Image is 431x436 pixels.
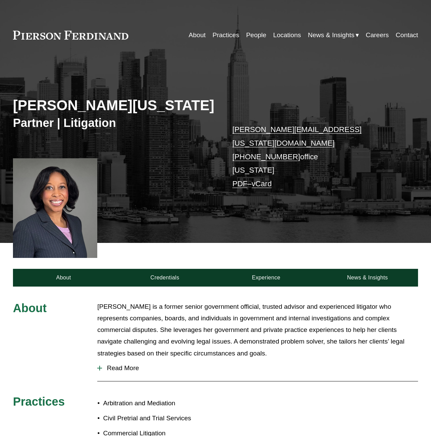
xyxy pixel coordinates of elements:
p: office [US_STATE] – [232,123,401,191]
p: Arbitration and Mediation [103,397,215,409]
button: Read More [97,359,418,377]
span: Practices [13,395,65,408]
p: Civil Pretrial and Trial Services [103,412,215,424]
span: Read More [102,364,418,372]
a: Practices [213,29,239,42]
a: News & Insights [317,269,418,286]
a: PDF [232,179,247,188]
a: Experience [216,269,317,286]
p: [PERSON_NAME] is a former senior government official, trusted advisor and experienced litigator w... [97,301,418,359]
a: About [189,29,206,42]
a: About [13,269,114,286]
h3: Partner | Litigation [13,116,216,130]
a: folder dropdown [308,29,359,42]
h2: [PERSON_NAME][US_STATE] [13,97,216,114]
a: Credentials [114,269,216,286]
a: Contact [396,29,418,42]
a: Careers [366,29,389,42]
a: vCard [252,179,272,188]
span: About [13,302,47,315]
a: Locations [273,29,301,42]
a: [PHONE_NUMBER] [232,152,300,161]
a: People [246,29,266,42]
span: News & Insights [308,29,354,41]
a: [PERSON_NAME][EMAIL_ADDRESS][US_STATE][DOMAIN_NAME] [232,125,362,147]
